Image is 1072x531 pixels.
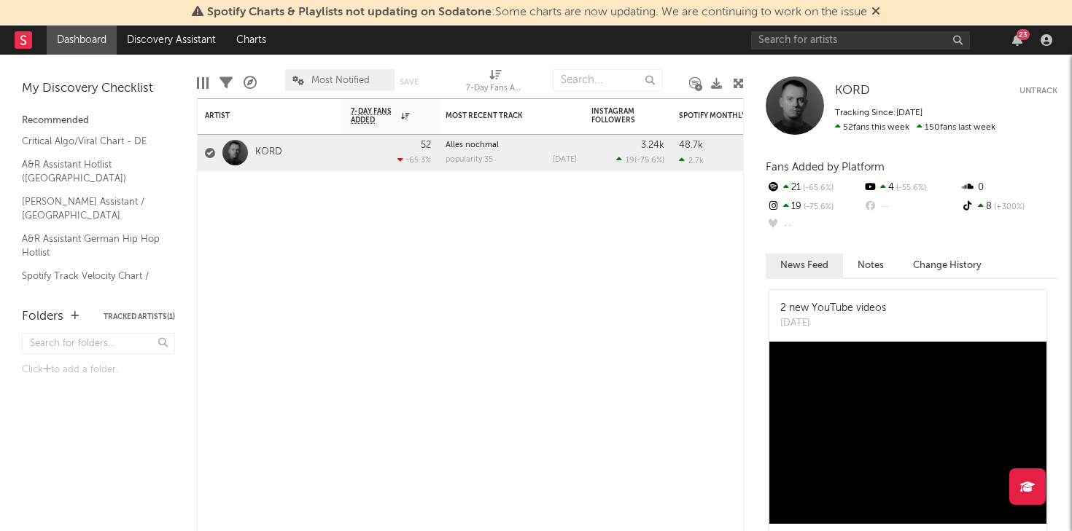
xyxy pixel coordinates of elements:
button: 23 [1012,34,1022,46]
div: -- [766,216,863,235]
div: ( ) [616,155,664,165]
div: A&R Pipeline [244,62,257,104]
span: Tracking Since: [DATE] [835,109,923,117]
div: 21 [766,178,863,197]
span: Spotify Charts & Playlists not updating on Sodatone [207,7,492,18]
span: -65.6 % [801,184,834,192]
div: 7-Day Fans Added (7-Day Fans Added) [466,62,524,104]
span: -75.6 % [637,157,662,165]
span: 7-Day Fans Added [351,107,397,125]
a: Charts [226,25,276,55]
div: -65.3 % [397,155,431,165]
span: -75.6 % [801,203,834,211]
button: Notes [843,253,898,278]
div: Recommended [22,112,175,130]
a: A&R Assistant German Hip Hop Hotlist [22,231,160,261]
span: 52 fans this week [835,123,909,132]
a: Spotify Track Velocity Chart / DE [22,268,160,298]
div: -- [863,197,960,216]
div: Most Recent Track [446,111,555,120]
div: 19 [766,197,863,216]
div: [DATE] [553,156,577,164]
span: 19 [626,157,634,165]
div: 4 [863,178,960,197]
div: 0 [960,178,1057,197]
div: Spotify Monthly Listeners [679,111,788,120]
div: [DATE] [780,316,886,331]
a: A&R Assistant Hotlist ([GEOGRAPHIC_DATA]) [22,157,160,186]
input: Search for folders... [22,333,175,354]
a: [PERSON_NAME] Assistant / [GEOGRAPHIC_DATA] [22,194,160,224]
span: 150 fans last week [835,123,995,132]
a: Critical Algo/Viral Chart - DE [22,133,160,149]
div: Instagram Followers [591,107,642,125]
div: My Discovery Checklist [22,80,175,98]
span: -55.6 % [894,184,926,192]
div: 23 [1017,29,1030,40]
button: Untrack [1019,84,1057,98]
div: Click to add a folder. [22,361,175,379]
input: Search... [553,69,662,91]
input: Search for artists [751,31,970,50]
div: 2 new YouTube videos [780,301,886,316]
span: : Some charts are now updating. We are continuing to work on the issue [207,7,867,18]
div: 7-Day Fans Added (7-Day Fans Added) [466,80,524,98]
button: Change History [898,253,996,278]
div: 2.7k [679,156,704,165]
a: KORD [255,146,282,159]
span: Fans Added by Platform [766,162,885,173]
a: Dashboard [47,25,117,55]
div: Alles nochmal [446,141,577,149]
span: KORD [835,84,870,97]
div: Folders [22,308,63,326]
a: KORD [835,84,870,98]
div: 48.7k [679,141,703,150]
a: Alles nochmal [446,141,499,149]
div: Artist [205,111,314,120]
div: 52 [421,141,431,150]
span: Dismiss [871,7,880,18]
button: Tracked Artists(1) [104,313,175,320]
div: Edit Columns [197,62,209,104]
button: News Feed [766,253,843,278]
div: Filters [220,62,233,104]
div: 3.24k [641,141,664,150]
div: 8 [960,197,1057,216]
span: Most Notified [311,76,370,85]
button: Save [400,78,419,86]
div: popularity: 35 [446,156,493,164]
span: +300 % [992,203,1025,211]
a: Discovery Assistant [117,25,226,55]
